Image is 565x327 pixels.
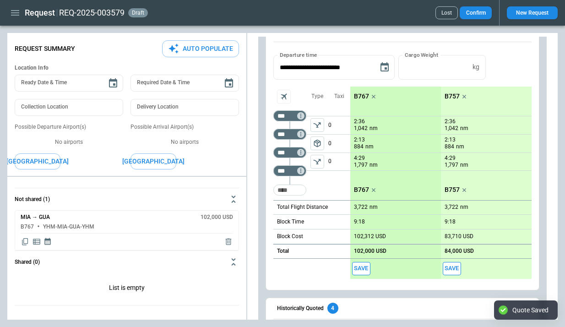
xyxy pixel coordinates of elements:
[43,224,94,230] h6: YHM-MIA-GUA-YHM
[460,203,468,211] p: nm
[354,161,368,169] p: 1,797
[445,125,458,132] p: 1,042
[277,233,303,240] p: Block Cost
[273,298,532,319] button: Historically Quoted4
[456,143,464,151] p: nm
[280,51,317,59] label: Departure time
[445,204,458,211] p: 3,722
[512,306,549,314] div: Quote Saved
[220,74,238,93] button: Choose date
[15,153,60,169] button: [GEOGRAPHIC_DATA]
[310,118,324,132] span: Type of sector
[445,233,473,240] p: 83,710 USD
[15,188,239,210] button: Not shared (1)
[369,125,378,132] p: nm
[59,7,125,18] h2: REQ-2025-003579
[15,45,75,53] p: Request Summary
[507,6,558,19] button: New Request
[365,143,374,151] p: nm
[15,273,239,305] div: Not shared (1)
[443,262,461,275] button: Save
[445,218,456,225] p: 9:18
[277,203,328,211] p: Total Flight Distance
[460,125,468,132] p: nm
[334,93,344,100] p: Taxi
[327,303,338,314] div: 4
[354,233,386,240] p: 102,312 USD
[369,161,378,169] p: nm
[277,248,289,254] h6: Total
[32,237,41,246] span: Display detailed quote content
[21,237,30,246] span: Copy quote content
[445,161,458,169] p: 1,797
[445,143,454,151] p: 884
[473,63,479,71] p: kg
[277,218,304,226] p: Block Time
[352,262,370,275] button: Save
[310,155,324,169] span: Type of sector
[25,7,55,18] h1: Request
[15,123,123,131] p: Possible Departure Airport(s)
[130,123,239,131] p: Possible Arrival Airport(s)
[328,135,350,153] p: 0
[354,93,369,100] p: B767
[273,147,306,158] div: Too short
[130,10,146,16] span: draft
[273,110,306,121] div: Too short
[277,90,291,104] span: Aircraft selection
[435,6,458,19] button: Lost
[310,136,324,150] span: Type of sector
[310,136,324,150] button: left aligned
[354,248,386,255] p: 102,000 USD
[130,138,239,146] p: No airports
[313,139,322,148] span: package_2
[354,186,369,194] p: B767
[460,6,492,19] button: Confirm
[445,136,456,143] p: 2:13
[352,262,370,275] span: Save this aircraft quote and copy details to clipboard
[15,259,40,265] h6: Shared (0)
[445,186,460,194] p: B757
[15,196,50,202] h6: Not shared (1)
[445,248,474,255] p: 84,000 USD
[43,237,52,246] span: Display quote schedule
[104,74,122,93] button: Choose date
[277,305,324,311] h6: Historically Quoted
[354,118,365,125] p: 2:36
[273,185,306,196] div: Too short
[21,224,34,230] h6: B767
[354,125,368,132] p: 1,042
[130,153,176,169] button: [GEOGRAPHIC_DATA]
[460,161,468,169] p: nm
[350,87,532,279] div: scrollable content
[354,155,365,162] p: 4:29
[328,116,350,134] p: 0
[15,210,239,251] div: Not shared (1)
[15,273,239,305] p: List is empty
[328,153,350,170] p: 0
[21,214,50,220] h6: MIA → GUA
[201,214,233,220] h6: 102,000 USD
[15,138,123,146] p: No airports
[354,143,364,151] p: 884
[443,262,461,275] span: Save this aircraft quote and copy details to clipboard
[310,155,324,169] button: left aligned
[354,204,368,211] p: 3,722
[445,93,460,100] p: B757
[445,155,456,162] p: 4:29
[354,218,365,225] p: 9:18
[162,40,239,57] button: Auto Populate
[15,65,239,71] h6: Location Info
[375,58,394,76] button: Choose date, selected date is Aug 22, 2025
[311,93,323,100] p: Type
[15,251,239,273] button: Shared (0)
[273,129,306,140] div: Too short
[273,165,306,176] div: Too short
[405,51,438,59] label: Cargo Weight
[369,203,378,211] p: nm
[310,118,324,132] button: left aligned
[445,118,456,125] p: 2:36
[354,136,365,143] p: 2:13
[224,237,233,246] span: Delete quote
